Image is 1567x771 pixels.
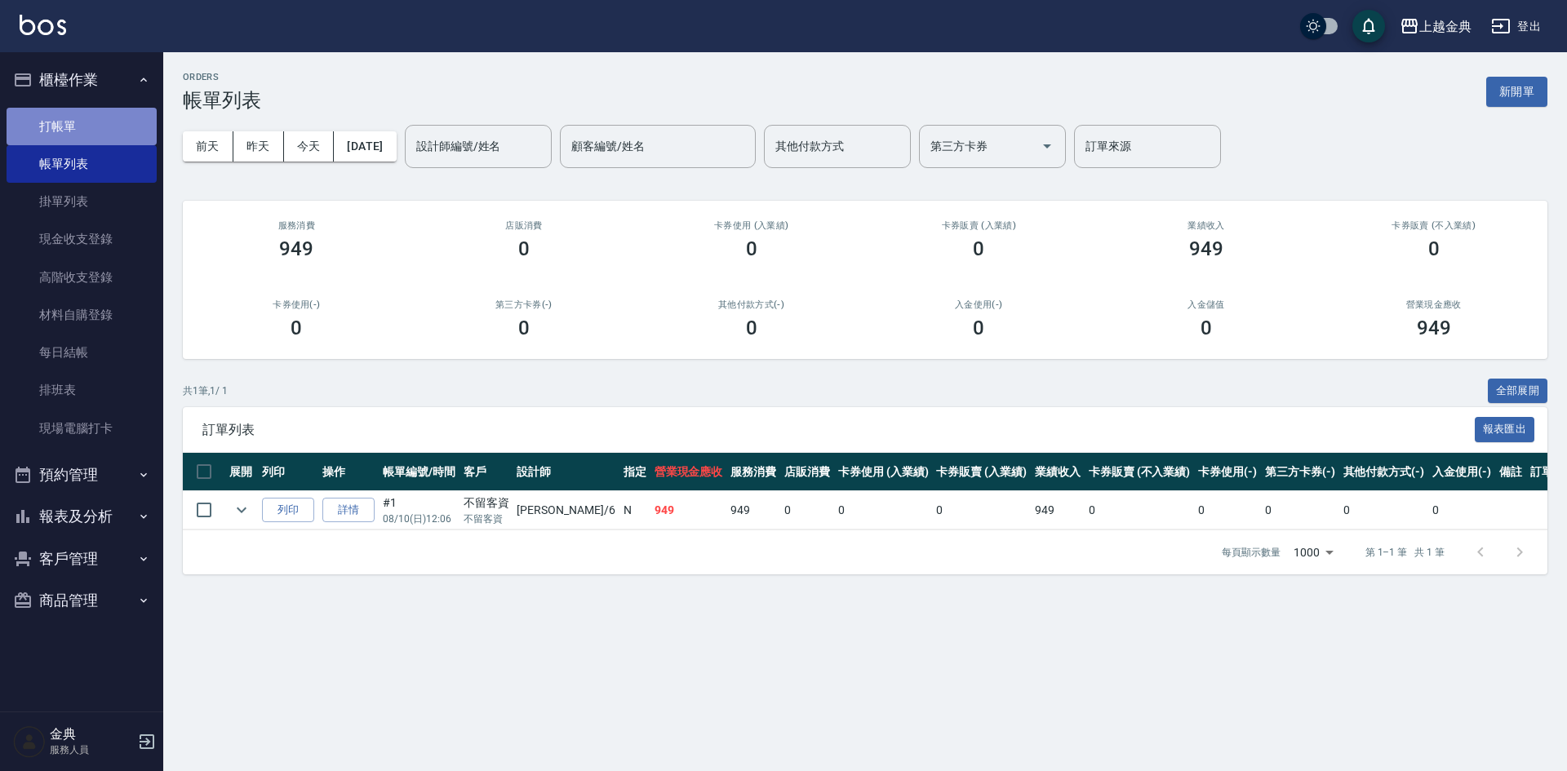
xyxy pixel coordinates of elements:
h2: 第三方卡券(-) [430,299,619,310]
th: 列印 [258,453,318,491]
th: 備註 [1495,453,1526,491]
a: 詳情 [322,498,375,523]
h2: 其他付款方式(-) [657,299,846,310]
h2: 卡券販賣 (入業績) [885,220,1073,231]
th: 店販消費 [780,453,834,491]
p: 08/10 (日) 12:06 [383,512,455,526]
button: 列印 [262,498,314,523]
h3: 0 [746,237,757,260]
th: 入金使用(-) [1428,453,1495,491]
h2: 業績收入 [1112,220,1301,231]
img: Logo [20,15,66,35]
a: 材料自購登錄 [7,296,157,334]
button: [DATE] [334,131,396,162]
button: save [1352,10,1385,42]
td: 0 [932,491,1031,530]
h2: 卡券使用 (入業績) [657,220,846,231]
h3: 949 [1417,317,1451,339]
td: 949 [650,491,727,530]
div: 不留客資 [464,494,509,512]
th: 第三方卡券(-) [1261,453,1339,491]
h3: 0 [518,317,530,339]
th: 業績收入 [1031,453,1085,491]
button: 報表匯出 [1475,417,1535,442]
td: 0 [1261,491,1339,530]
button: 櫃檯作業 [7,59,157,101]
a: 掛單列表 [7,183,157,220]
h3: 0 [518,237,530,260]
div: 上越金典 [1419,16,1472,37]
h3: 0 [1428,237,1440,260]
h2: 入金儲值 [1112,299,1301,310]
a: 高階收支登錄 [7,259,157,296]
th: 營業現金應收 [650,453,727,491]
a: 排班表 [7,371,157,409]
th: 服務消費 [726,453,780,491]
td: 0 [834,491,933,530]
h2: ORDERS [183,72,261,82]
h3: 服務消費 [202,220,391,231]
h5: 金典 [50,726,133,742]
td: 949 [1031,491,1085,530]
button: Open [1034,133,1060,159]
button: 預約管理 [7,454,157,496]
button: 昨天 [233,131,284,162]
td: 949 [726,491,780,530]
button: 前天 [183,131,233,162]
td: 0 [1339,491,1429,530]
td: 0 [1194,491,1261,530]
td: N [619,491,650,530]
a: 打帳單 [7,108,157,145]
h3: 949 [1189,237,1223,260]
h3: 0 [973,237,984,260]
button: 商品管理 [7,579,157,622]
a: 報表匯出 [1475,421,1535,436]
h3: 0 [973,317,984,339]
h2: 營業現金應收 [1339,299,1528,310]
th: 帳單編號/時間 [379,453,459,491]
h2: 卡券販賣 (不入業績) [1339,220,1528,231]
p: 第 1–1 筆 共 1 筆 [1365,545,1445,560]
th: 操作 [318,453,379,491]
h3: 0 [291,317,302,339]
th: 客戶 [459,453,513,491]
img: Person [13,725,46,758]
span: 訂單列表 [202,422,1475,438]
button: 上越金典 [1393,10,1478,43]
div: 1000 [1287,530,1339,574]
button: 今天 [284,131,335,162]
button: expand row [229,498,254,522]
a: 現場電腦打卡 [7,410,157,447]
th: 展開 [225,453,258,491]
button: 全部展開 [1488,379,1548,404]
th: 卡券販賣 (不入業績) [1085,453,1194,491]
button: 新開單 [1486,77,1547,107]
h3: 949 [279,237,313,260]
a: 每日結帳 [7,334,157,371]
button: 報表及分析 [7,495,157,538]
td: [PERSON_NAME] /6 [513,491,619,530]
h3: 帳單列表 [183,89,261,112]
h2: 入金使用(-) [885,299,1073,310]
button: 客戶管理 [7,538,157,580]
th: 指定 [619,453,650,491]
p: 每頁顯示數量 [1222,545,1281,560]
p: 不留客資 [464,512,509,526]
th: 其他付款方式(-) [1339,453,1429,491]
th: 卡券販賣 (入業績) [932,453,1031,491]
td: #1 [379,491,459,530]
p: 服務人員 [50,742,133,757]
th: 設計師 [513,453,619,491]
button: 登出 [1485,11,1547,42]
h2: 卡券使用(-) [202,299,391,310]
a: 新開單 [1486,83,1547,99]
a: 現金收支登錄 [7,220,157,258]
h3: 0 [746,317,757,339]
th: 卡券使用 (入業績) [834,453,933,491]
td: 0 [780,491,834,530]
td: 0 [1428,491,1495,530]
h2: 店販消費 [430,220,619,231]
a: 帳單列表 [7,145,157,183]
h3: 0 [1201,317,1212,339]
th: 卡券使用(-) [1194,453,1261,491]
